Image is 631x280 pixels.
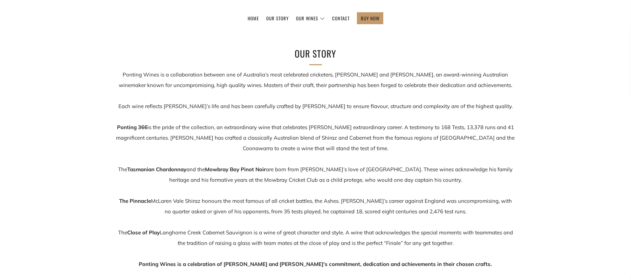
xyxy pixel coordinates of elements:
[248,13,259,24] a: Home
[127,229,160,236] strong: Close of Play
[200,46,431,61] h2: Our Story
[139,261,492,267] strong: Ponting Wines is a celebration of [PERSON_NAME] and [PERSON_NAME]'s commitment, dedication and ac...
[116,69,515,269] p: Ponting Wines is a collaboration between one of Australia’s most celebrated cricketers, [PERSON_N...
[296,13,325,24] a: Our Wines
[205,166,266,173] strong: Mowbray Boy Pinot Noir
[119,198,151,204] strong: The Pinnacle
[128,166,187,173] strong: Tasmanian Chardonnay
[117,124,148,131] strong: Ponting 366
[361,13,379,24] a: BUY NOW
[266,13,289,24] a: Our Story
[332,13,350,24] a: Contact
